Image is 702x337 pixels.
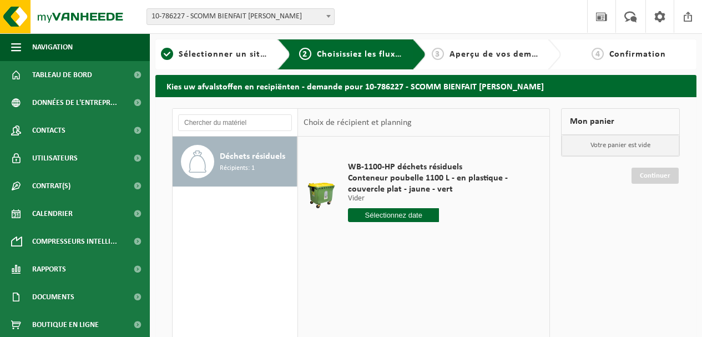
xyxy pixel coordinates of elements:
span: Conteneur poubelle 1100 L - en plastique - couvercle plat - jaune - vert [348,173,530,195]
a: Continuer [632,168,679,184]
p: Vider [348,195,530,203]
a: 1Sélectionner un site ici [161,48,269,61]
span: Déchets résiduels [220,150,285,163]
span: WB-1100-HP déchets résiduels [348,162,530,173]
span: 3 [432,48,444,60]
div: Choix de récipient et planning [298,109,417,137]
span: Contrat(s) [32,172,70,200]
span: 10-786227 - SCOMM BIENFAIT PHILIPPE - LE ROEULX [147,9,334,24]
p: Votre panier est vide [562,135,679,156]
button: Déchets résiduels Récipients: 1 [173,137,297,187]
h2: Kies uw afvalstoffen en recipiënten - demande pour 10-786227 - SCOMM BIENFAIT [PERSON_NAME] [155,75,696,97]
span: Données de l'entrepr... [32,89,117,117]
span: Tableau de bord [32,61,92,89]
span: Documents [32,283,74,311]
span: Choisissiez les flux de déchets et récipients [317,50,502,59]
span: Aperçu de vos demandes [450,50,557,59]
span: Récipients: 1 [220,163,255,174]
span: Navigation [32,33,73,61]
span: Rapports [32,255,66,283]
span: Confirmation [609,50,666,59]
span: 1 [161,48,173,60]
span: 10-786227 - SCOMM BIENFAIT PHILIPPE - LE ROEULX [147,8,335,25]
input: Sélectionnez date [348,208,439,222]
span: Utilisateurs [32,144,78,172]
input: Chercher du matériel [178,114,292,131]
div: Mon panier [561,108,680,135]
span: Sélectionner un site ici [179,50,278,59]
span: Contacts [32,117,65,144]
span: Calendrier [32,200,73,228]
span: 2 [299,48,311,60]
span: Compresseurs intelli... [32,228,117,255]
span: 4 [592,48,604,60]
